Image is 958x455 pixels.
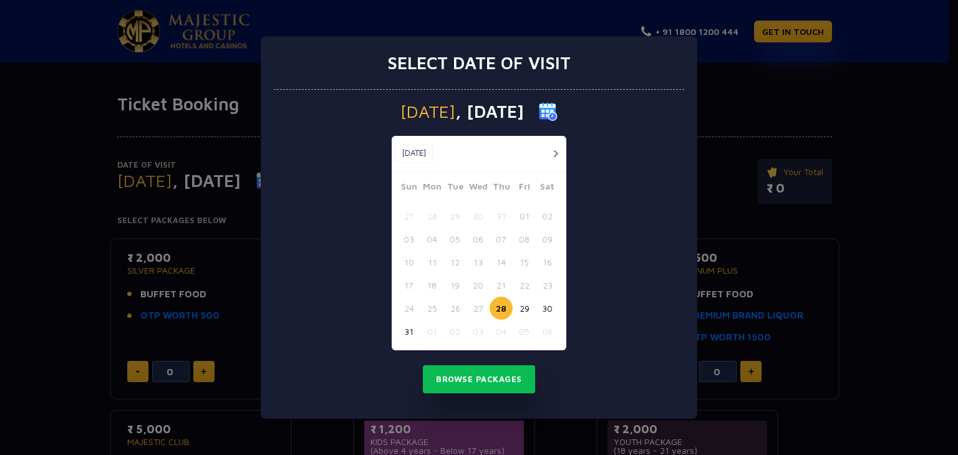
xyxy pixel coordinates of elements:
button: 20 [467,274,490,297]
span: , [DATE] [455,103,524,120]
button: 01 [513,204,536,228]
button: 14 [490,251,513,274]
button: Browse Packages [423,365,535,394]
button: 05 [513,320,536,343]
button: 27 [397,204,420,228]
button: 13 [467,251,490,274]
button: 03 [397,228,420,251]
h3: Select date of visit [387,52,571,74]
button: 10 [397,251,420,274]
button: 21 [490,274,513,297]
button: 31 [397,320,420,343]
button: 04 [420,228,443,251]
button: 04 [490,320,513,343]
button: 29 [443,204,467,228]
button: 29 [513,297,536,320]
button: 09 [536,228,559,251]
button: 27 [467,297,490,320]
button: 31 [490,204,513,228]
img: calender icon [539,102,558,121]
button: 06 [467,228,490,251]
button: 28 [490,297,513,320]
button: 25 [420,297,443,320]
button: 22 [513,274,536,297]
button: 18 [420,274,443,297]
span: Mon [420,180,443,197]
button: 07 [490,228,513,251]
button: 02 [536,204,559,228]
button: 03 [467,320,490,343]
button: 30 [467,204,490,228]
span: Tue [443,180,467,197]
span: Fri [513,180,536,197]
button: 28 [420,204,443,228]
button: 24 [397,297,420,320]
span: Sat [536,180,559,197]
button: 15 [513,251,536,274]
span: Thu [490,180,513,197]
button: 17 [397,274,420,297]
button: 16 [536,251,559,274]
button: 05 [443,228,467,251]
button: 23 [536,274,559,297]
button: 11 [420,251,443,274]
button: 08 [513,228,536,251]
span: Sun [397,180,420,197]
span: Wed [467,180,490,197]
button: 06 [536,320,559,343]
span: [DATE] [400,103,455,120]
button: 30 [536,297,559,320]
button: 26 [443,297,467,320]
button: [DATE] [395,144,433,163]
button: 19 [443,274,467,297]
button: 01 [420,320,443,343]
button: 02 [443,320,467,343]
button: 12 [443,251,467,274]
